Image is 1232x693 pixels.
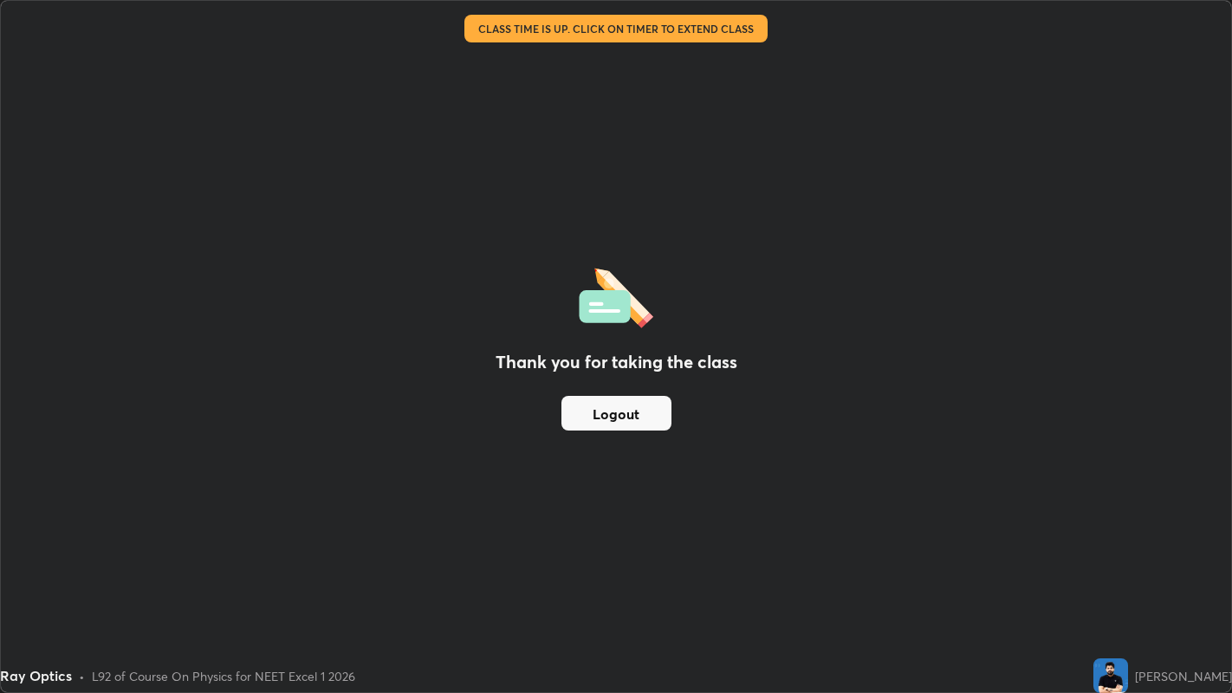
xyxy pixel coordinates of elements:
h2: Thank you for taking the class [496,349,737,375]
div: [PERSON_NAME] [1135,667,1232,685]
div: L92 of Course On Physics for NEET Excel 1 2026 [92,667,355,685]
img: 83a18a2ccf0346ec988349b1c8dfe260.jpg [1093,658,1128,693]
button: Logout [561,396,671,431]
div: • [79,667,85,685]
img: offlineFeedback.1438e8b3.svg [579,262,653,328]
